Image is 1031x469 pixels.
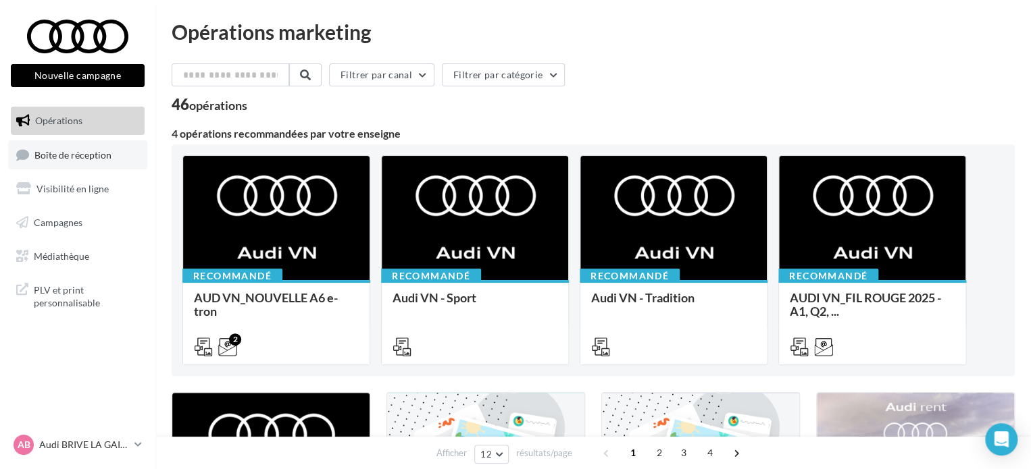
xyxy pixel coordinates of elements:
div: 2 [229,333,241,346]
span: 3 [673,442,695,464]
span: Campagnes [34,217,82,228]
div: Open Intercom Messenger [985,423,1017,456]
div: 46 [172,97,247,112]
a: Opérations [8,107,147,135]
span: Opérations [35,115,82,126]
a: Campagnes [8,209,147,237]
a: Médiathèque [8,242,147,271]
div: Recommandé [778,269,878,283]
button: 12 [474,445,509,464]
a: Visibilité en ligne [8,175,147,203]
div: Opérations marketing [172,22,1015,42]
span: AUD VN_NOUVELLE A6 e-tron [194,290,338,319]
span: résultats/page [516,447,572,460]
a: Boîte de réception [8,140,147,169]
div: Recommandé [580,269,680,283]
span: Boîte de réception [34,148,111,160]
div: 4 opérations recommandées par votre enseigne [172,128,1015,139]
span: AUDI VN_FIL ROUGE 2025 - A1, Q2, ... [790,290,941,319]
span: Visibilité en ligne [36,183,109,194]
span: 2 [649,442,670,464]
span: 12 [480,449,492,460]
span: 4 [699,442,721,464]
span: AB [18,438,30,451]
span: Médiathèque [34,250,89,261]
a: AB Audi BRIVE LA GAILLARDE [11,432,145,458]
p: Audi BRIVE LA GAILLARDE [39,438,129,451]
button: Filtrer par canal [329,63,434,86]
span: Afficher [436,447,467,460]
span: Audi VN - Tradition [591,290,695,305]
span: 1 [622,442,644,464]
div: Recommandé [381,269,481,283]
div: Recommandé [182,269,282,283]
span: PLV et print personnalisable [34,281,139,310]
button: Nouvelle campagne [11,64,145,87]
span: Audi VN - Sport [393,290,476,305]
button: Filtrer par catégorie [442,63,565,86]
div: opérations [189,99,247,111]
a: PLV et print personnalisable [8,275,147,315]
